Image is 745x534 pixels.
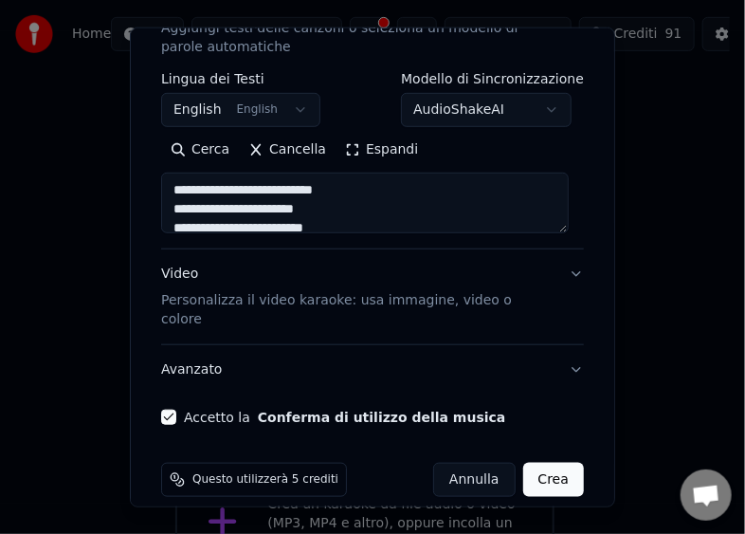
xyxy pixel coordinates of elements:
[161,19,554,57] p: Aggiungi testi delle canzoni o seleziona un modello di parole automatiche
[433,463,516,497] button: Annulla
[161,135,239,165] button: Cerca
[336,135,427,165] button: Espandi
[161,72,320,85] label: Lingua dei Testi
[161,265,554,329] div: Video
[523,463,584,497] button: Crea
[258,411,506,424] button: Accetto la
[239,135,336,165] button: Cancella
[161,72,584,249] div: TestiAggiungi testi delle canzoni o seleziona un modello di parole automatiche
[192,472,338,488] span: Questo utilizzerà 5 crediti
[161,345,584,395] button: Avanzato
[401,72,584,85] label: Modello di Sincronizzazione
[161,249,584,344] button: VideoPersonalizza il video karaoke: usa immagine, video o colore
[161,291,554,329] p: Personalizza il video karaoke: usa immagine, video o colore
[184,411,505,424] label: Accetto la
